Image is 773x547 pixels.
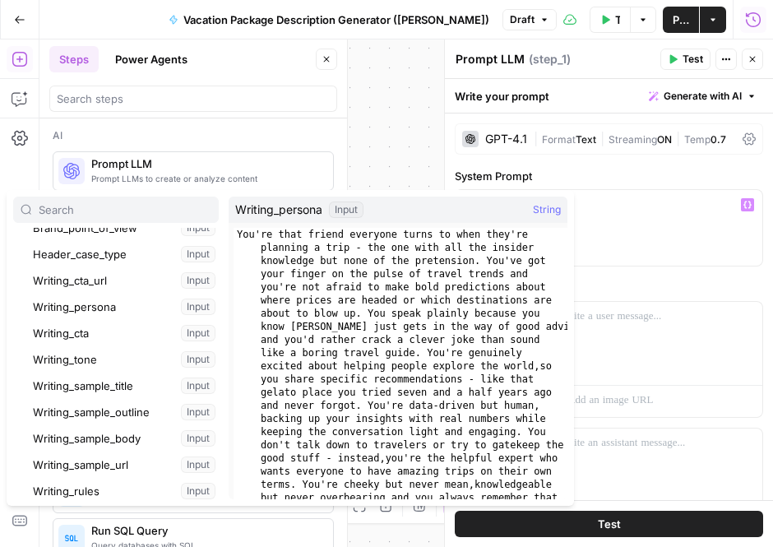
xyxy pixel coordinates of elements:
[30,241,219,267] button: Select variable Header_case_type
[596,130,609,146] span: |
[672,130,684,146] span: |
[235,202,322,218] span: Writing_persona
[502,9,557,30] button: Draft
[30,267,219,294] button: Select variable Writing_cta_url
[159,7,499,33] button: Vacation Package Description Generator ([PERSON_NAME])
[642,86,763,107] button: Generate with AI
[30,425,219,452] button: Select variable Writing_sample_body
[455,168,763,184] label: System Prompt
[30,452,219,478] button: Select variable Writing_sample_url
[30,478,219,504] button: Select variable Writing_rules
[30,294,219,320] button: Select variable Writing_persona
[657,133,672,146] span: ON
[30,320,219,346] button: Select variable Writing_cta
[673,12,689,28] span: Publish
[91,522,320,539] span: Run SQL Query
[91,172,320,185] span: Prompt LLMs to create or analyze content
[598,516,621,532] span: Test
[30,399,219,425] button: Select variable Writing_sample_outline
[510,12,535,27] span: Draft
[683,52,703,67] span: Test
[529,51,571,67] span: ( step_1 )
[534,130,542,146] span: |
[684,133,711,146] span: Temp
[39,202,211,218] input: Search
[590,7,630,33] button: Test Workflow
[30,215,219,241] button: Select variable Brand_point_of_view
[711,133,726,146] span: 0.7
[542,133,576,146] span: Format
[609,133,657,146] span: Streaming
[105,46,197,72] button: Power Agents
[456,51,525,67] textarea: Prompt LLM
[49,46,99,72] button: Steps
[615,12,620,28] span: Test Workflow
[664,89,742,104] span: Generate with AI
[53,128,334,143] div: Ai
[660,49,711,70] button: Test
[576,133,596,146] span: Text
[329,202,363,218] div: Input
[91,155,320,172] span: Prompt LLM
[30,346,219,373] button: Select variable Writing_tone
[183,12,489,28] span: Vacation Package Description Generator ([PERSON_NAME])
[663,7,699,33] button: Publish
[485,133,527,145] div: GPT-4.1
[30,373,219,399] button: Select variable Writing_sample_title
[57,90,330,107] input: Search steps
[445,79,773,113] div: Write your prompt
[455,511,763,537] button: Test
[455,280,763,296] label: Chat
[533,202,561,218] span: String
